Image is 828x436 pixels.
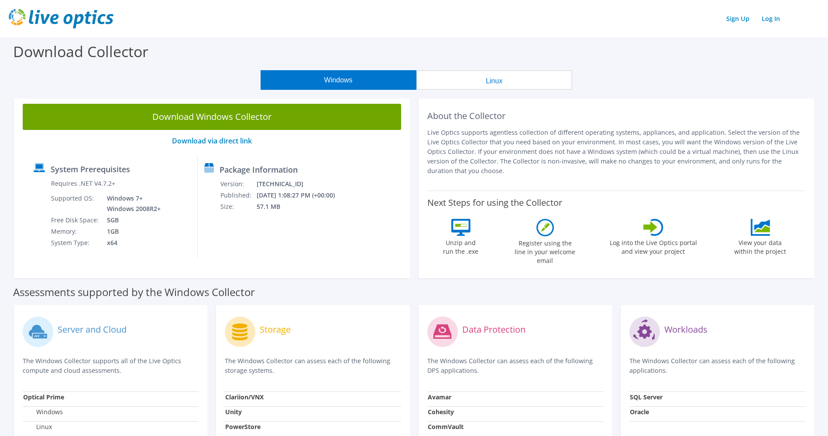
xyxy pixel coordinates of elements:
[51,179,115,188] label: Requires .NET V4.7.2+
[51,237,100,249] td: System Type:
[630,393,663,401] strong: SQL Server
[51,165,130,174] label: System Prerequisites
[630,408,649,416] strong: Oracle
[13,288,255,296] label: Assessments supported by the Windows Collector
[427,111,806,121] h2: About the Collector
[220,165,298,174] label: Package Information
[441,236,481,256] label: Unzip and run the .exe
[512,236,578,265] label: Register using the line in your welcome email
[260,325,291,334] label: Storage
[609,236,697,256] label: Log into the Live Optics portal and view your project
[23,393,64,401] strong: Optical Prime
[225,356,401,375] p: The Windows Collector can assess each of the following storage systems.
[100,193,162,215] td: Windows 7+ Windows 2008R2+
[13,41,148,61] label: Download Collector
[220,178,256,190] td: Version:
[9,9,113,28] img: live_optics_svg.svg
[664,325,708,334] label: Workloads
[51,193,100,215] td: Supported OS:
[23,356,199,375] p: The Windows Collector supports all of the Live Optics compute and cloud assessments.
[416,70,572,90] button: Linux
[722,12,754,25] a: Sign Up
[100,237,162,249] td: x64
[225,422,261,431] strong: PowerStore
[23,408,63,416] label: Windows
[220,190,256,201] td: Published:
[225,408,242,416] strong: Unity
[261,70,416,90] button: Windows
[256,178,347,190] td: [TECHNICAL_ID]
[428,393,451,401] strong: Avamar
[51,226,100,237] td: Memory:
[427,198,562,208] label: Next Steps for using the Collector
[427,128,806,176] p: Live Optics supports agentless collection of different operating systems, appliances, and applica...
[100,215,162,226] td: 5GB
[729,236,792,256] label: View your data within the project
[23,104,401,130] a: Download Windows Collector
[428,422,464,431] strong: CommVault
[256,190,347,201] td: [DATE] 1:08:27 PM (+00:00)
[225,393,264,401] strong: Clariion/VNX
[51,215,100,226] td: Free Disk Space:
[220,201,256,212] td: Size:
[428,408,454,416] strong: Cohesity
[172,136,252,146] a: Download via direct link
[757,12,784,25] a: Log In
[629,356,805,375] p: The Windows Collector can assess each of the following applications.
[256,201,347,212] td: 57.1 MB
[462,325,526,334] label: Data Protection
[427,356,603,375] p: The Windows Collector can assess each of the following DPS applications.
[58,325,127,334] label: Server and Cloud
[23,422,52,431] label: Linux
[100,226,162,237] td: 1GB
